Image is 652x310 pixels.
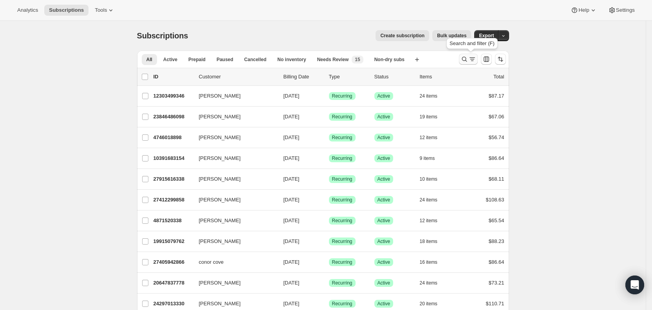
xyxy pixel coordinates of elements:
[332,134,352,141] span: Recurring
[154,298,504,309] div: 24297013330[PERSON_NAME][DATE]SuccessRecurringSuccessActive20 items$110.71
[154,73,193,81] p: ID
[194,131,273,144] button: [PERSON_NAME]
[420,111,446,122] button: 19 items
[437,33,466,39] span: Bulk updates
[481,54,492,65] button: Customize table column order and visibility
[625,276,644,294] div: Open Intercom Messenger
[420,155,435,161] span: 9 items
[332,280,352,286] span: Recurring
[377,176,390,182] span: Active
[420,134,437,141] span: 12 items
[154,113,193,121] p: 23846486098
[376,30,429,41] button: Create subscription
[420,73,459,81] div: Items
[154,73,504,81] div: IDCustomerBilling DateTypeStatusItemsTotal
[284,176,300,182] span: [DATE]
[244,56,267,63] span: Cancelled
[154,91,504,102] div: 12303499346[PERSON_NAME][DATE]SuccessRecurringSuccessActive24 items$87.17
[194,111,273,123] button: [PERSON_NAME]
[199,279,241,287] span: [PERSON_NAME]
[284,134,300,140] span: [DATE]
[380,33,424,39] span: Create subscription
[459,54,478,65] button: Search and filter results
[154,217,193,225] p: 4871520338
[377,155,390,161] span: Active
[188,56,206,63] span: Prepaid
[317,56,349,63] span: Needs Review
[420,280,437,286] span: 24 items
[420,238,437,245] span: 18 items
[420,197,437,203] span: 24 items
[194,214,273,227] button: [PERSON_NAME]
[489,176,504,182] span: $68.11
[489,114,504,120] span: $67.06
[489,259,504,265] span: $86.64
[194,277,273,289] button: [PERSON_NAME]
[420,215,446,226] button: 12 items
[154,134,193,141] p: 4746018898
[154,194,504,205] div: 27412299858[PERSON_NAME][DATE]SuccessRecurringSuccessActive24 items$108.63
[420,301,437,307] span: 20 items
[474,30,498,41] button: Export
[489,93,504,99] span: $87.17
[284,238,300,244] span: [DATE]
[420,174,446,185] button: 10 items
[420,298,446,309] button: 20 items
[284,73,323,81] p: Billing Date
[194,194,273,206] button: [PERSON_NAME]
[194,297,273,310] button: [PERSON_NAME]
[374,56,405,63] span: Non-dry subs
[578,7,589,13] span: Help
[154,236,504,247] div: 19915079762[PERSON_NAME][DATE]SuccessRecurringSuccessActive18 items$88.23
[154,277,504,288] div: 20647837778[PERSON_NAME][DATE]SuccessRecurringSuccessActive24 items$73.21
[49,7,84,13] span: Subscriptions
[194,152,273,165] button: [PERSON_NAME]
[603,5,639,16] button: Settings
[377,280,390,286] span: Active
[420,91,446,102] button: 24 items
[377,259,390,265] span: Active
[420,176,437,182] span: 10 items
[420,259,437,265] span: 16 items
[284,301,300,306] span: [DATE]
[194,90,273,102] button: [PERSON_NAME]
[154,132,504,143] div: 4746018898[PERSON_NAME][DATE]SuccessRecurringSuccessActive12 items$56.74
[486,301,504,306] span: $110.71
[284,155,300,161] span: [DATE]
[17,7,38,13] span: Analytics
[284,259,300,265] span: [DATE]
[199,175,241,183] span: [PERSON_NAME]
[432,30,471,41] button: Bulk updates
[194,173,273,185] button: [PERSON_NAME]
[154,257,504,268] div: 27405942866conor cove[DATE]SuccessRecurringSuccessActive16 items$86.64
[420,257,446,268] button: 16 items
[616,7,635,13] span: Settings
[90,5,119,16] button: Tools
[95,7,107,13] span: Tools
[489,134,504,140] span: $56.74
[199,300,241,308] span: [PERSON_NAME]
[199,73,277,81] p: Customer
[199,92,241,100] span: [PERSON_NAME]
[420,218,437,224] span: 12 items
[13,5,43,16] button: Analytics
[377,197,390,203] span: Active
[284,218,300,223] span: [DATE]
[199,113,241,121] span: [PERSON_NAME]
[489,155,504,161] span: $86.64
[194,235,273,248] button: [PERSON_NAME]
[493,73,504,81] p: Total
[137,31,188,40] span: Subscriptions
[377,114,390,120] span: Active
[284,93,300,99] span: [DATE]
[199,258,224,266] span: conor cove
[199,154,241,162] span: [PERSON_NAME]
[163,56,177,63] span: Active
[154,215,504,226] div: 4871520338[PERSON_NAME][DATE]SuccessRecurringSuccessActive12 items$65.54
[154,174,504,185] div: 27915616338[PERSON_NAME][DATE]SuccessRecurringSuccessActive10 items$68.11
[420,153,444,164] button: 9 items
[332,238,352,245] span: Recurring
[420,236,446,247] button: 18 items
[329,73,368,81] div: Type
[377,238,390,245] span: Active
